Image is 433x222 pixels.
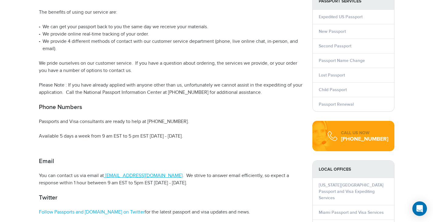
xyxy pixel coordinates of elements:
[319,14,363,19] a: Expedited US Passport
[39,104,303,111] h2: Phone Numbers
[319,58,365,63] a: Passport Name Change
[39,31,303,38] li: We provide online real-time tracking of your order.
[319,87,347,92] a: Child Passport
[39,209,145,215] a: Follow Passports and [DOMAIN_NAME] on Twitter
[341,130,388,136] div: CALL US NOW
[319,43,351,49] a: Second Passport
[39,209,303,216] p: for the latest passport and visa updates and news.
[313,161,394,178] strong: LOCAL OFFICES
[104,173,183,179] a: [EMAIL_ADDRESS][DOMAIN_NAME]
[319,102,354,107] a: Passport Renewal
[39,23,303,31] li: We can get your passport back to you the same day we receive your materials.
[39,118,303,125] p: Passports and Visa consultants are ready to help at [PHONE_NUMBER].
[319,29,346,34] a: New Passport
[412,201,427,216] div: Open Intercom Messenger
[39,38,303,53] li: We provide 4 different methods of contact with our customer service department (phone, live onlin...
[39,82,303,96] p: Please Note : If you have already applied with anyone other than us, unfortunately we cannot assi...
[319,73,345,78] a: Lost Passport
[341,136,388,142] div: [PHONE_NUMBER]
[39,158,303,165] h2: Email
[39,172,303,187] p: You can contact us via email at . We strive to answer email efficiently, so expect a response wit...
[319,183,383,200] a: [US_STATE][GEOGRAPHIC_DATA] Passport and Visa Expediting Services
[39,60,303,74] p: We pride ourselves on our customer service. If you have a question about ordering, the services w...
[39,133,303,140] p: Available 5 days a week from 9 am EST to 5 pm EST [DATE] - [DATE].
[319,210,384,215] a: Miami Passport and Visa Services
[39,194,303,201] h2: Twitter
[39,9,303,16] p: The benefits of using our service are:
